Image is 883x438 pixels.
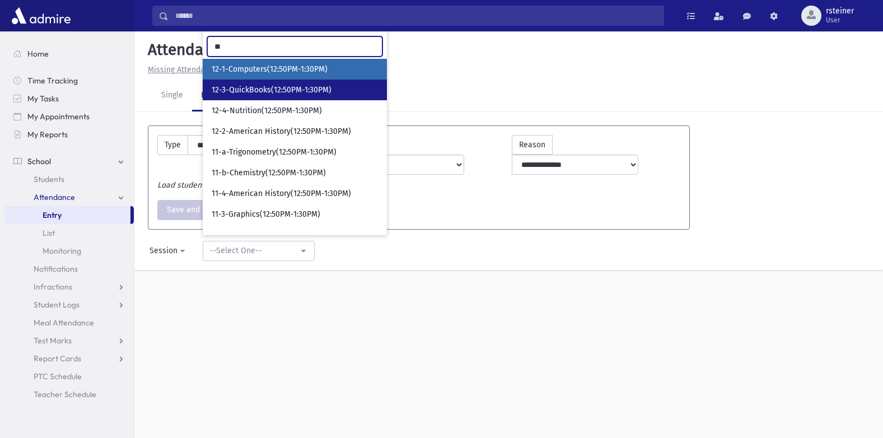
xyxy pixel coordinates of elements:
span: Notifications [34,264,78,274]
span: 10-3-Literature(12:50PM-1:30PM) [212,230,325,241]
span: My Appointments [27,111,90,122]
a: School [4,152,134,170]
input: Search [207,36,382,57]
span: 12-1-Computers(12:50PM-1:30PM) [212,64,328,75]
span: 11-a-Trigonometry(12:50PM-1:30PM) [212,147,337,158]
label: Type [157,135,188,155]
a: Single [152,80,192,111]
span: Attendance [34,192,75,202]
button: --Select One-- [203,241,315,261]
a: Students [4,170,134,188]
span: 12-3-QuickBooks(12:50PM-1:30PM) [212,85,331,96]
span: 11-4-American History(12:50PM-1:30PM) [212,188,351,199]
span: Students [34,174,64,184]
a: My Appointments [4,108,134,125]
img: AdmirePro [9,4,73,27]
span: Teacher Schedule [34,389,96,399]
input: Search [169,6,664,26]
a: Report Cards [4,350,134,367]
a: My Reports [4,125,134,143]
a: PTC Schedule [4,367,134,385]
a: My Tasks [4,90,134,108]
a: List [4,224,134,242]
a: Attendance [4,188,134,206]
a: Infractions [4,278,134,296]
span: Test Marks [34,336,72,346]
div: Load students to select [152,179,686,191]
button: Session [142,241,194,261]
button: Save and Print [157,200,228,220]
span: PTC Schedule [34,371,82,381]
div: --Select One-- [210,245,298,257]
span: List [43,228,55,238]
a: Missing Attendance History [143,65,246,74]
span: Time Tracking [27,76,78,86]
a: Student Logs [4,296,134,314]
span: Monitoring [43,246,81,256]
a: Teacher Schedule [4,385,134,403]
a: Bulk [192,80,226,111]
span: 11-3-Graphics(12:50PM-1:30PM) [212,209,320,220]
a: Test Marks [4,332,134,350]
h5: Attendance Entry [143,40,268,59]
span: My Tasks [27,94,59,104]
span: User [826,16,854,25]
span: School [27,156,51,166]
span: My Reports [27,129,68,139]
span: 12-4-Nutrition(12:50PM-1:30PM) [212,105,322,117]
span: Report Cards [34,353,81,364]
span: Entry [43,210,62,220]
a: Time Tracking [4,72,134,90]
a: Monitoring [4,242,134,260]
span: 11-b-Chemistry(12:50PM-1:30PM) [212,167,326,179]
a: Entry [4,206,130,224]
span: 12-2-American History(12:50PM-1:30PM) [212,126,351,137]
span: Student Logs [34,300,80,310]
u: Missing Attendance History [148,65,246,74]
span: rsteiner [826,7,854,16]
div: Session [149,245,177,257]
a: Notifications [4,260,134,278]
a: Home [4,45,134,63]
label: Reason [512,135,553,155]
span: Infractions [34,282,72,292]
span: Meal Attendance [34,318,94,328]
a: Meal Attendance [4,314,134,332]
span: Home [27,49,49,59]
